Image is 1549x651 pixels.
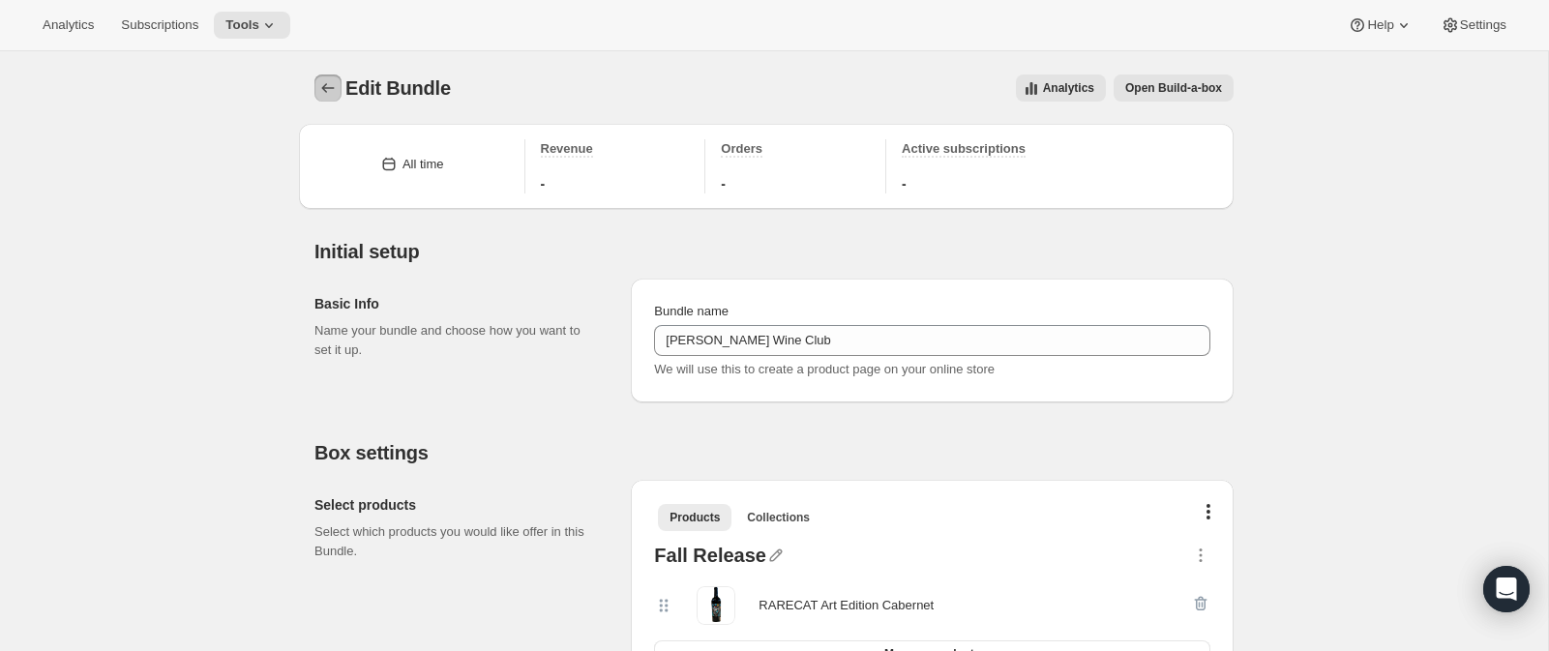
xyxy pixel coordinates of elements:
[1016,74,1106,102] button: View all analytics related to this specific bundles, within certain timeframes
[314,441,1234,464] h2: Box settings
[654,362,995,376] span: We will use this to create a product page on your online store
[1114,74,1234,102] button: View links to open the build-a-box on the online store
[225,17,259,33] span: Tools
[902,141,1026,156] span: Active subscriptions
[721,141,762,156] span: Orders
[1429,12,1518,39] button: Settings
[402,155,444,174] div: All time
[121,17,198,33] span: Subscriptions
[314,495,600,515] h2: Select products
[314,522,600,561] p: Select which products you would like offer in this Bundle.
[214,12,290,39] button: Tools
[43,17,94,33] span: Analytics
[654,304,729,318] span: Bundle name
[654,325,1210,356] input: ie. Smoothie box
[670,510,720,525] span: Products
[314,294,600,313] h2: Basic Info
[902,174,907,193] span: -
[1125,80,1222,96] span: Open Build-a-box
[541,174,546,193] span: -
[314,240,1234,263] h2: Initial setup
[721,174,726,193] span: -
[1043,80,1094,96] span: Analytics
[1460,17,1506,33] span: Settings
[1483,566,1530,612] div: Open Intercom Messenger
[759,596,934,615] div: RARECAT Art Edition Cabernet
[109,12,210,39] button: Subscriptions
[747,510,810,525] span: Collections
[345,77,451,99] span: Edit Bundle
[1367,17,1393,33] span: Help
[314,321,600,360] p: Name your bundle and choose how you want to set it up.
[1336,12,1424,39] button: Help
[541,141,593,156] span: Revenue
[654,546,766,571] div: Fall Release
[314,74,342,102] button: Bundles
[31,12,105,39] button: Analytics
[697,586,735,625] img: RARECAT Art Edition Cabernet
